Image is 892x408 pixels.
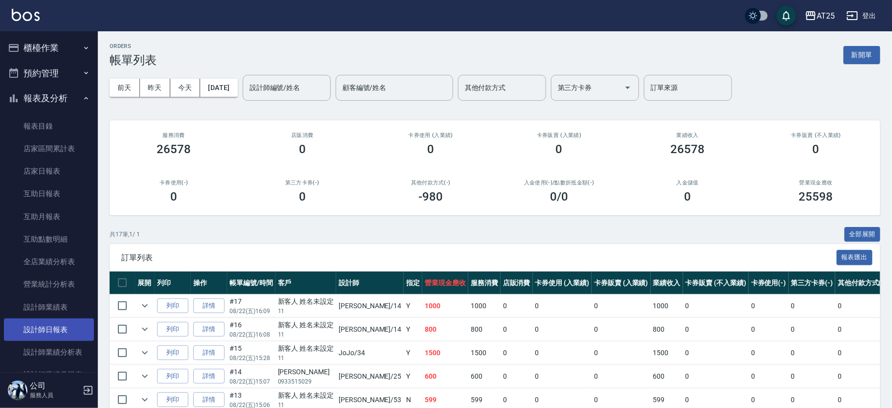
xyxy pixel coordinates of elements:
[4,318,94,341] a: 設計師日報表
[789,295,836,317] td: 0
[12,9,40,21] img: Logo
[683,341,749,364] td: 0
[135,272,155,295] th: 展開
[592,295,651,317] td: 0
[137,369,152,384] button: expand row
[155,272,191,295] th: 列印
[468,295,501,317] td: 1000
[336,365,404,388] td: [PERSON_NAME] /25
[749,272,789,295] th: 卡券使用(-)
[140,79,170,97] button: 昨天
[193,345,225,361] a: 詳情
[157,142,191,156] h3: 26578
[635,180,740,186] h2: 入金儲值
[404,318,422,341] td: Y
[137,322,152,337] button: expand row
[651,365,683,388] td: 600
[278,320,334,330] div: 新客人 姓名未設定
[336,341,404,364] td: JoJo /34
[4,160,94,182] a: 店家日報表
[278,296,334,307] div: 新客人 姓名未設定
[4,35,94,61] button: 櫃檯作業
[835,272,889,295] th: 其他付款方式(-)
[651,341,683,364] td: 1500
[556,142,563,156] h3: 0
[404,295,422,317] td: Y
[533,341,592,364] td: 0
[468,341,501,364] td: 1500
[121,253,837,263] span: 訂單列表
[170,190,177,204] h3: 0
[121,132,227,138] h3: 服務消費
[110,53,157,67] h3: 帳單列表
[799,190,833,204] h3: 25598
[4,182,94,205] a: 互助日報表
[227,365,275,388] td: #14
[550,190,568,204] h3: 0 /0
[278,367,334,377] div: [PERSON_NAME]
[777,6,796,25] button: save
[229,354,273,363] p: 08/22 (五) 15:28
[157,322,188,337] button: 列印
[4,61,94,86] button: 預約管理
[30,391,80,400] p: 服務人員
[336,295,404,317] td: [PERSON_NAME] /14
[110,79,140,97] button: 前天
[844,50,880,59] a: 新開單
[635,132,740,138] h2: 業績收入
[684,190,691,204] h3: 0
[749,318,789,341] td: 0
[227,341,275,364] td: #15
[336,318,404,341] td: [PERSON_NAME] /14
[592,318,651,341] td: 0
[200,79,237,97] button: [DATE]
[789,365,836,388] td: 0
[137,298,152,313] button: expand row
[422,365,468,388] td: 600
[764,180,869,186] h2: 營業現金應收
[4,363,94,386] a: 設計師業績月報表
[592,365,651,388] td: 0
[4,86,94,111] button: 報表及分析
[651,295,683,317] td: 1000
[299,142,306,156] h3: 0
[651,272,683,295] th: 業績收入
[468,318,501,341] td: 800
[683,318,749,341] td: 0
[278,390,334,401] div: 新客人 姓名未設定
[789,341,836,364] td: 0
[835,318,889,341] td: 0
[507,180,612,186] h2: 入金使用(-) /點數折抵金額(-)
[683,272,749,295] th: 卡券販賣 (不入業績)
[533,272,592,295] th: 卡券使用 (入業績)
[229,330,273,339] p: 08/22 (五) 16:08
[501,318,533,341] td: 0
[227,318,275,341] td: #16
[275,272,337,295] th: 客戶
[592,272,651,295] th: 卡券販賣 (入業績)
[193,298,225,314] a: 詳情
[193,392,225,408] a: 詳情
[592,341,651,364] td: 0
[227,272,275,295] th: 帳單編號/時間
[801,6,839,26] button: AT25
[157,392,188,408] button: 列印
[378,180,483,186] h2: 其他付款方式(-)
[418,190,443,204] h3: -980
[250,180,355,186] h2: 第三方卡券(-)
[501,365,533,388] td: 0
[789,318,836,341] td: 0
[835,295,889,317] td: 0
[835,341,889,364] td: 0
[378,132,483,138] h2: 卡券使用 (入業績)
[157,345,188,361] button: 列印
[533,295,592,317] td: 0
[683,365,749,388] td: 0
[427,142,434,156] h3: 0
[837,250,873,265] button: 報表匯出
[404,365,422,388] td: Y
[8,381,27,400] img: Person
[137,392,152,407] button: expand row
[422,318,468,341] td: 800
[533,365,592,388] td: 0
